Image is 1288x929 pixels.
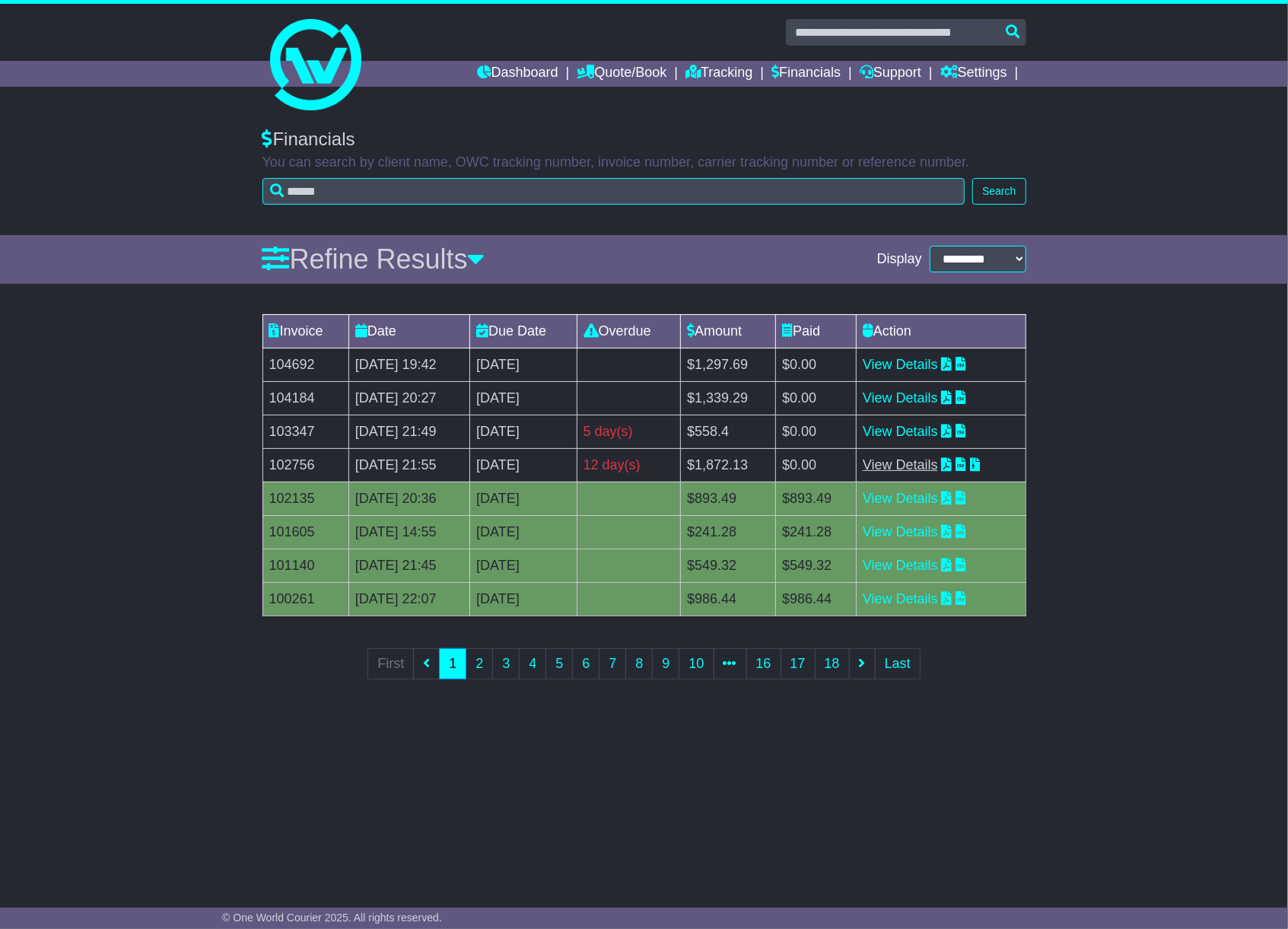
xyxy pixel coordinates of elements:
span: © One World Courier 2025. All rights reserved. [222,912,442,924]
td: [DATE] [470,482,577,515]
td: [DATE] 20:36 [348,482,469,515]
td: Invoice [262,314,348,348]
td: $1,297.69 [681,348,776,381]
td: Action [856,314,1026,348]
a: 1 [439,648,466,679]
a: View Details [863,591,938,606]
td: [DATE] [470,582,577,616]
a: 5 [545,648,573,679]
td: $893.49 [776,482,857,515]
td: $549.32 [776,549,857,582]
a: Settings [940,61,1007,87]
td: Amount [681,314,776,348]
td: $0.00 [776,415,857,448]
a: 6 [572,648,599,679]
td: 101605 [262,515,348,549]
td: $893.49 [681,482,776,515]
a: Support [860,61,921,87]
td: Due Date [470,314,577,348]
td: Date [348,314,469,348]
td: 104692 [262,348,348,381]
a: View Details [863,424,938,439]
a: View Details [863,558,938,573]
a: 3 [492,648,520,679]
a: 7 [599,648,626,679]
td: [DATE] 22:07 [348,582,469,616]
a: View Details [863,390,938,406]
td: $0.00 [776,348,857,381]
div: 12 day(s) [584,455,675,476]
td: [DATE] [470,448,577,482]
td: [DATE] 21:45 [348,549,469,582]
a: View Details [863,524,938,539]
td: 100261 [262,582,348,616]
td: [DATE] [470,348,577,381]
a: Quote/Book [577,61,666,87]
div: 5 day(s) [584,422,675,442]
td: [DATE] [470,549,577,582]
a: Tracking [685,61,752,87]
td: 101140 [262,549,348,582]
a: 4 [519,648,546,679]
button: Search [972,178,1026,205]
a: 16 [746,648,781,679]
td: 103347 [262,415,348,448]
td: Overdue [577,314,681,348]
td: [DATE] [470,415,577,448]
span: Display [877,251,922,268]
td: $0.00 [776,448,857,482]
td: [DATE] 21:55 [348,448,469,482]
a: 17 [781,648,816,679]
div: Financials [262,129,1026,151]
a: 10 [679,648,714,679]
a: Dashboard [477,61,558,87]
a: Last [875,648,921,679]
td: [DATE] [470,515,577,549]
td: 102756 [262,448,348,482]
a: Financials [771,61,841,87]
td: [DATE] 20:27 [348,381,469,415]
a: Refine Results [262,243,485,275]
p: You can search by client name, OWC tracking number, invoice number, carrier tracking number or re... [262,154,1026,171]
a: 2 [466,648,493,679]
a: 9 [652,648,679,679]
td: $1,872.13 [681,448,776,482]
td: $241.28 [776,515,857,549]
a: View Details [863,357,938,372]
td: $558.4 [681,415,776,448]
td: $986.44 [776,582,857,616]
a: View Details [863,491,938,506]
a: View Details [863,457,938,472]
td: $0.00 [776,381,857,415]
td: [DATE] 14:55 [348,515,469,549]
td: $1,339.29 [681,381,776,415]
td: Paid [776,314,857,348]
td: $241.28 [681,515,776,549]
a: 18 [815,648,850,679]
td: $986.44 [681,582,776,616]
td: 104184 [262,381,348,415]
td: [DATE] 21:49 [348,415,469,448]
td: 102135 [262,482,348,515]
td: [DATE] 19:42 [348,348,469,381]
td: [DATE] [470,381,577,415]
td: $549.32 [681,549,776,582]
a: 8 [625,648,653,679]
